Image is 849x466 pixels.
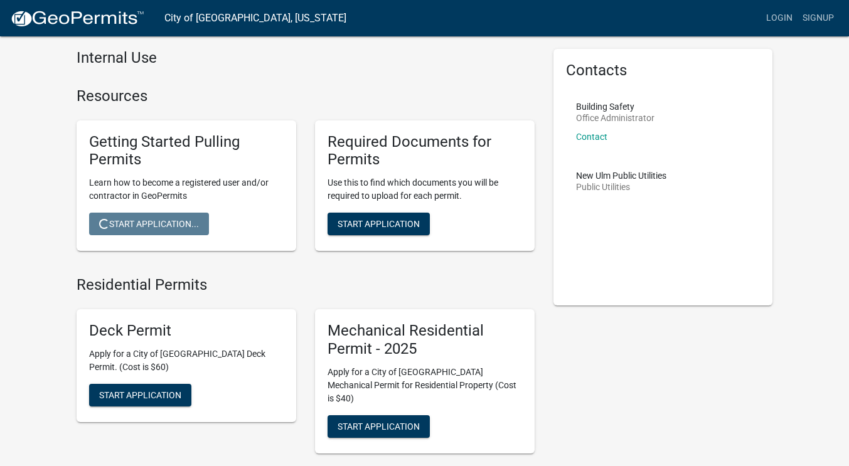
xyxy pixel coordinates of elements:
h5: Contacts [566,61,761,80]
button: Start Application [89,384,191,406]
p: New Ulm Public Utilities [576,171,666,180]
a: Signup [798,6,839,30]
p: Building Safety [576,102,654,111]
h5: Getting Started Pulling Permits [89,133,284,169]
p: Office Administrator [576,114,654,122]
h5: Deck Permit [89,322,284,340]
span: Start Application... [99,219,199,229]
button: Start Application [328,415,430,438]
span: Start Application [99,389,181,400]
p: Apply for a City of [GEOGRAPHIC_DATA] Deck Permit. (Cost is $60) [89,347,284,374]
button: Start Application [328,213,430,235]
h5: Required Documents for Permits [328,133,522,169]
h4: Internal Use [77,49,535,67]
p: Apply for a City of [GEOGRAPHIC_DATA] Mechanical Permit for Residential Property (Cost is $40) [328,366,522,405]
span: Start Application [338,421,420,431]
button: Start Application... [89,213,209,235]
p: Learn how to become a registered user and/or contractor in GeoPermits [89,176,284,203]
a: Login [761,6,798,30]
a: Contact [576,132,607,142]
p: Public Utilities [576,183,666,191]
h4: Residential Permits [77,276,535,294]
h5: Mechanical Residential Permit - 2025 [328,322,522,358]
p: Use this to find which documents you will be required to upload for each permit. [328,176,522,203]
span: Start Application [338,219,420,229]
h4: Resources [77,87,535,105]
a: City of [GEOGRAPHIC_DATA], [US_STATE] [164,8,346,29]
